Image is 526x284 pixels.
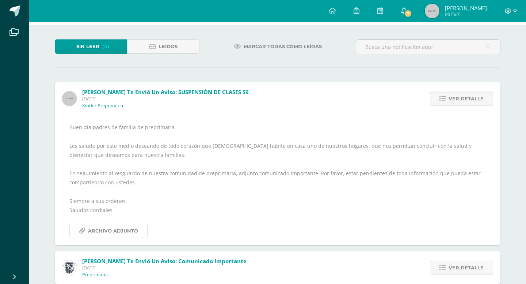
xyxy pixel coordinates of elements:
div: Buen día padres de familia de preprimaria. Les saludo por este medio deseando de todo corazón que... [69,123,486,238]
span: Ver detalle [449,92,484,105]
span: Mi Perfil [445,11,487,17]
a: Archivo Adjunto [69,224,148,238]
span: (4) [102,40,109,53]
span: 7 [404,9,412,18]
a: Leídos [127,39,199,54]
span: [PERSON_NAME] te envió un aviso: Comunicado Importante [82,257,247,265]
a: Marcar todas como leídas [225,39,331,54]
span: Archivo Adjunto [88,224,138,238]
p: Preprimaria [82,272,108,278]
img: 60x60 [62,91,77,106]
p: Kinder Preprimaria [82,103,123,109]
a: Sin leer(4) [55,39,127,54]
span: Sin leer [76,40,99,53]
input: Busca una notificación aquí [356,40,500,54]
img: 9b923b7a5257eca232f958b02ed92d0f.png [62,260,77,275]
img: 45x45 [425,4,439,18]
span: Marcar todas como leídas [244,40,322,53]
span: [PERSON_NAME] te envió un aviso: SUSPENSIÓN DE CLASES S9 [82,88,249,96]
span: Leídos [159,40,178,53]
span: [DATE] [82,265,247,271]
span: [DATE] [82,96,249,102]
span: Ver detalle [449,261,484,275]
span: [PERSON_NAME] [445,4,487,12]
